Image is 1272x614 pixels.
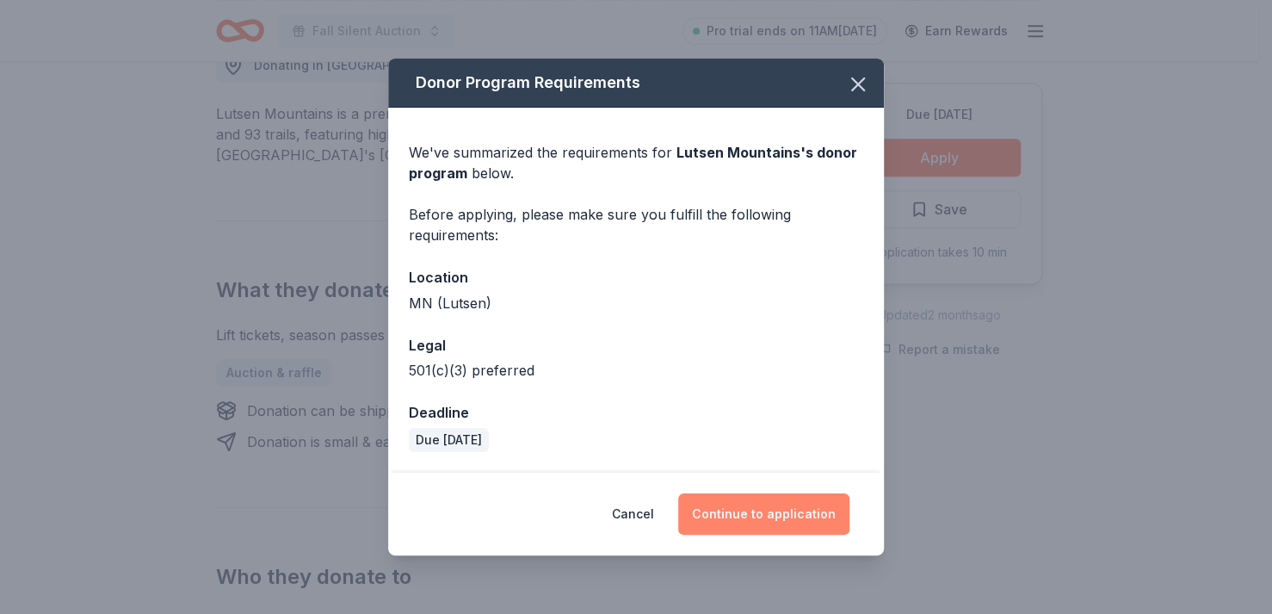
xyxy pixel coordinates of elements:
div: We've summarized the requirements for below. [409,142,863,183]
div: Location [409,266,863,288]
div: Before applying, please make sure you fulfill the following requirements: [409,204,863,245]
button: Cancel [612,493,654,535]
div: Deadline [409,401,863,424]
div: Legal [409,334,863,357]
div: 501(c)(3) preferred [409,360,863,381]
div: Donor Program Requirements [388,59,884,108]
button: Continue to application [678,493,849,535]
div: MN (Lutsen) [409,293,863,313]
div: Due [DATE] [409,428,489,452]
